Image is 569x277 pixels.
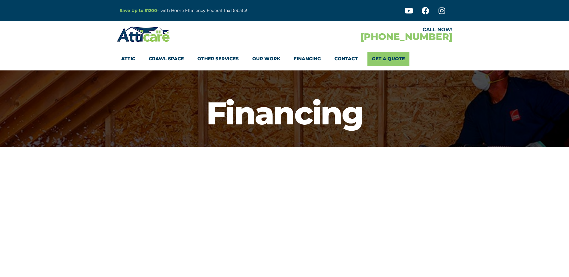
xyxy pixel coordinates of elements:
[149,52,184,66] a: Crawl Space
[197,52,239,66] a: Other Services
[120,8,157,13] a: Save Up to $1200
[294,52,321,66] a: Financing
[252,52,280,66] a: Our Work
[367,52,409,66] a: Get A Quote
[334,52,358,66] a: Contact
[3,97,566,129] h1: Financing
[121,52,448,66] nav: Menu
[121,52,135,66] a: Attic
[285,27,453,32] div: CALL NOW!
[120,7,314,14] p: – with Home Efficiency Federal Tax Rebate!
